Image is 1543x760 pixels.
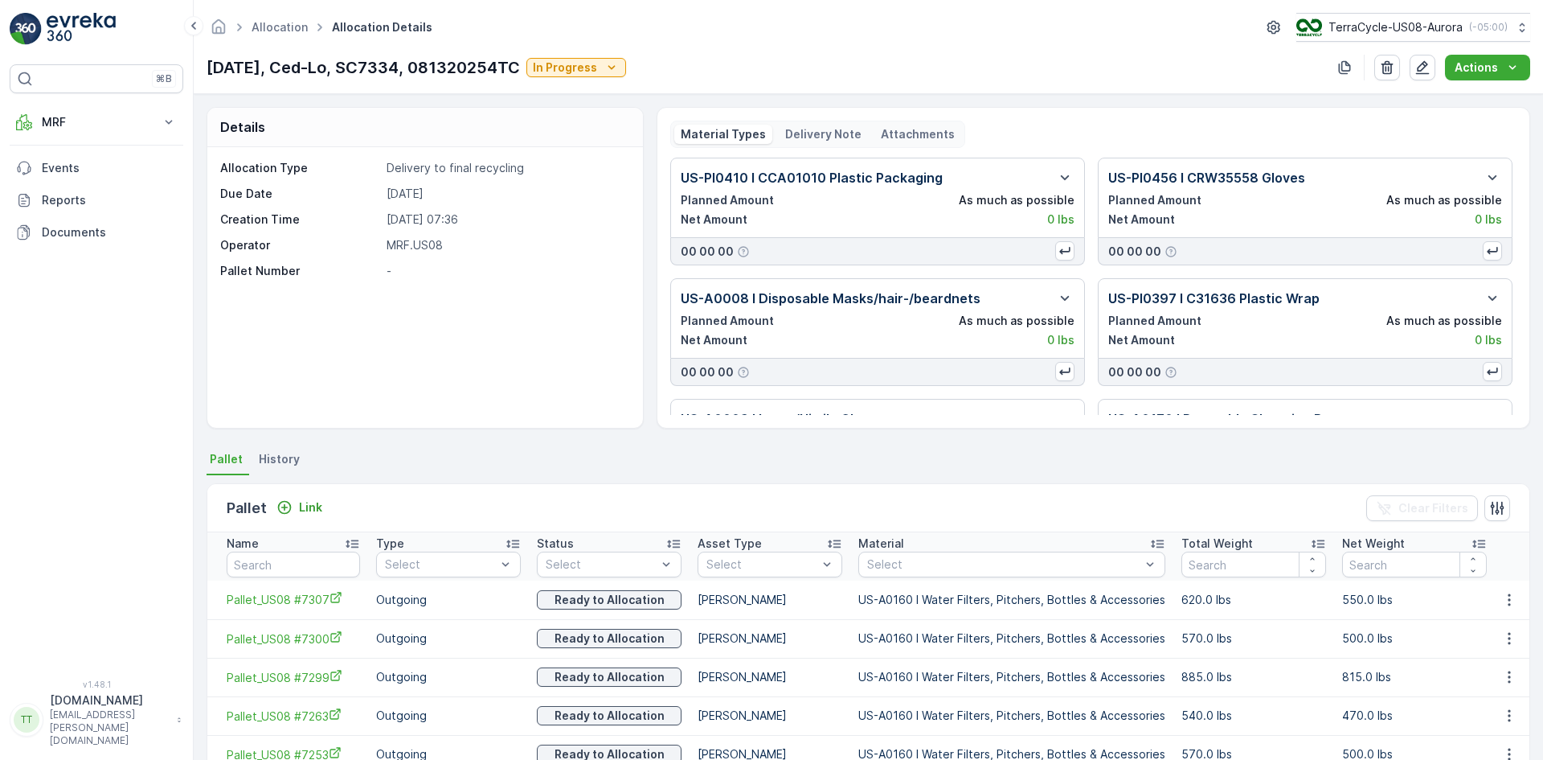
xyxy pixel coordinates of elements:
p: Documents [42,224,177,240]
p: ( -05:00 ) [1469,21,1508,34]
p: Select [867,557,1140,573]
p: 00 00 00 [681,364,734,380]
button: Ready to Allocation [537,629,681,648]
p: Planned Amount [1108,313,1201,329]
p: MRF.US08 [387,237,626,253]
td: [PERSON_NAME] [690,696,850,735]
p: Pallet [227,497,267,520]
button: TerraCycle-US08-Aurora(-05:00) [1296,13,1530,42]
a: Homepage [210,24,227,38]
p: As much as possible [1386,313,1502,329]
p: In Progress [533,60,597,76]
p: Operator [220,237,380,253]
input: Search [1342,552,1487,577]
td: US-A0160 I Water Filters, Pitchers, Bottles & Accessories [850,696,1173,735]
a: Pallet_US08 #7263 [227,708,360,725]
button: Ready to Allocation [537,668,681,687]
a: Allocation [252,20,308,34]
p: Status [537,536,574,552]
p: Attachments [881,126,955,142]
p: Ready to Allocation [555,669,665,685]
button: TT[DOMAIN_NAME][EMAIL_ADDRESS][PERSON_NAME][DOMAIN_NAME] [10,692,183,747]
p: Planned Amount [1108,192,1201,208]
p: Ready to Allocation [555,708,665,724]
p: Details [220,117,265,137]
p: Select [546,557,657,573]
button: Link [270,498,329,517]
td: 550.0 lbs [1334,581,1495,619]
td: 570.0 lbs [1173,619,1334,658]
td: Outgoing [368,696,529,735]
button: Clear Filters [1366,495,1478,521]
img: logo [10,13,42,45]
p: [DATE], Ced-Lo, SC7334, 081320254TC [207,55,520,80]
p: [DOMAIN_NAME] [50,692,169,709]
p: Material [858,536,904,552]
td: [PERSON_NAME] [690,581,850,619]
td: 885.0 lbs [1173,658,1334,696]
p: US-A0008 I Disposable Masks/hair-/beardnets [681,289,980,308]
p: Net Amount [1108,332,1175,348]
p: As much as possible [959,192,1074,208]
button: Ready to Allocation [537,706,681,725]
p: [DATE] 07:36 [387,212,626,228]
td: 500.0 lbs [1334,619,1495,658]
p: 0 lbs [1047,332,1074,348]
p: Delivery to final recycling [387,160,626,176]
p: 0 lbs [1047,212,1074,228]
div: Help Tooltip Icon [737,245,750,258]
td: [PERSON_NAME] [690,619,850,658]
td: US-A0160 I Water Filters, Pitchers, Bottles & Accessories [850,619,1173,658]
p: ⌘B [156,72,172,85]
p: Total Weight [1181,536,1253,552]
p: Planned Amount [681,192,774,208]
p: 00 00 00 [1108,364,1161,380]
p: Material Types [681,126,766,142]
button: Ready to Allocation [537,590,681,610]
button: MRF [10,106,183,138]
p: Name [227,536,259,552]
p: Reports [42,192,177,208]
p: US-A0170 I Re-usable Shopping Bags [1108,409,1346,429]
p: Ready to Allocation [555,631,665,647]
input: Search [1181,552,1326,577]
p: Type [376,536,404,552]
p: Link [299,499,322,516]
p: Clear Filters [1398,500,1468,516]
p: MRF [42,114,151,130]
p: Net Amount [1108,212,1175,228]
a: Pallet_US08 #7300 [227,631,360,647]
span: Pallet_US08 #7307 [227,591,360,608]
a: Pallet_US08 #7299 [227,669,360,686]
p: 0 lbs [1475,332,1502,348]
p: Creation Time [220,212,380,228]
div: TT [14,707,39,733]
img: image_ci7OI47.png [1296,18,1322,36]
p: Asset Type [698,536,762,552]
p: TerraCycle-US08-Aurora [1328,19,1463,35]
p: Events [42,160,177,176]
p: Select [706,557,817,573]
p: US-PI0410 I CCA01010 Plastic Packaging [681,168,943,187]
td: 540.0 lbs [1173,696,1334,735]
td: US-A0160 I Water Filters, Pitchers, Bottles & Accessories [850,581,1173,619]
button: In Progress [526,58,626,77]
p: 00 00 00 [681,244,734,260]
div: Help Tooltip Icon [1164,366,1177,379]
p: As much as possible [959,313,1074,329]
td: 815.0 lbs [1334,658,1495,696]
p: [EMAIL_ADDRESS][PERSON_NAME][DOMAIN_NAME] [50,709,169,747]
p: US-A0009 I Latex/Nitrile Gloves [681,409,884,429]
span: History [259,451,300,467]
p: Allocation Type [220,160,380,176]
span: v 1.48.1 [10,680,183,689]
a: Documents [10,216,183,249]
span: Allocation Details [329,19,436,35]
td: [PERSON_NAME] [690,658,850,696]
td: 620.0 lbs [1173,581,1334,619]
p: US-PI0456 I CRW35558 Gloves [1108,168,1305,187]
p: Pallet Number [220,263,380,279]
p: [DATE] [387,186,626,202]
p: Net Weight [1342,536,1405,552]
